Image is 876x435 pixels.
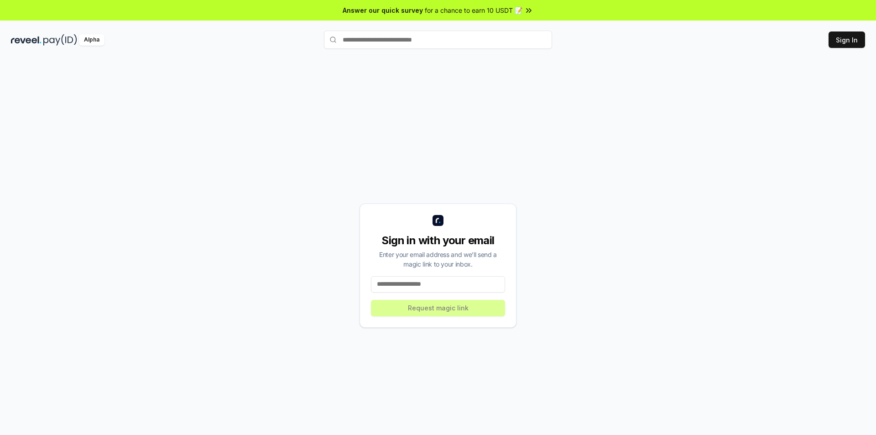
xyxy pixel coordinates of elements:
[11,34,42,46] img: reveel_dark
[425,5,522,15] span: for a chance to earn 10 USDT 📝
[43,34,77,46] img: pay_id
[371,250,505,269] div: Enter your email address and we’ll send a magic link to your inbox.
[829,31,865,48] button: Sign In
[343,5,423,15] span: Answer our quick survey
[79,34,104,46] div: Alpha
[371,233,505,248] div: Sign in with your email
[433,215,443,226] img: logo_small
